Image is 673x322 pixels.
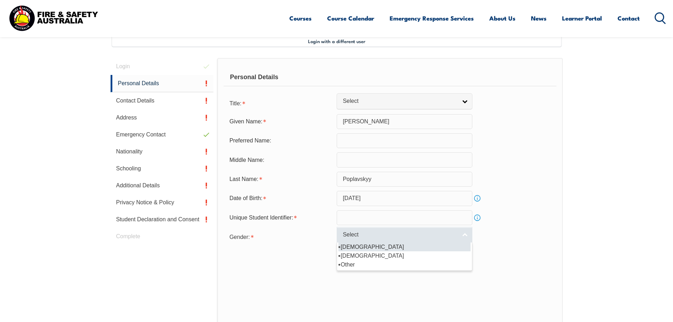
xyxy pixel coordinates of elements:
[111,92,214,109] a: Contact Details
[224,229,337,244] div: Gender is required.
[327,9,374,28] a: Course Calendar
[308,38,365,44] span: Login with a different user
[618,9,640,28] a: Contact
[224,115,337,128] div: Given Name is required.
[343,98,457,105] span: Select
[472,213,482,223] a: Info
[111,177,214,194] a: Additional Details
[111,211,214,228] a: Student Declaration and Consent
[111,75,214,92] a: Personal Details
[224,96,337,110] div: Title is required.
[562,9,602,28] a: Learner Portal
[111,143,214,160] a: Nationality
[111,126,214,143] a: Emergency Contact
[111,160,214,177] a: Schooling
[489,9,515,28] a: About Us
[337,191,472,206] input: Select Date...
[472,193,482,203] a: Info
[224,211,337,224] div: Unique Student Identifier is required.
[224,69,556,86] div: Personal Details
[229,234,250,240] span: Gender:
[338,260,471,269] li: Other
[390,9,474,28] a: Emergency Response Services
[338,251,471,260] li: [DEMOGRAPHIC_DATA]
[531,9,547,28] a: News
[289,9,312,28] a: Courses
[224,172,337,186] div: Last Name is required.
[338,242,471,251] li: [DEMOGRAPHIC_DATA]
[224,134,337,147] div: Preferred Name:
[224,153,337,166] div: Middle Name:
[111,109,214,126] a: Address
[343,231,457,239] span: Select
[337,210,472,225] input: 10 Characters no 1, 0, O or I
[224,192,337,205] div: Date of Birth is required.
[229,100,241,106] span: Title:
[111,194,214,211] a: Privacy Notice & Policy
